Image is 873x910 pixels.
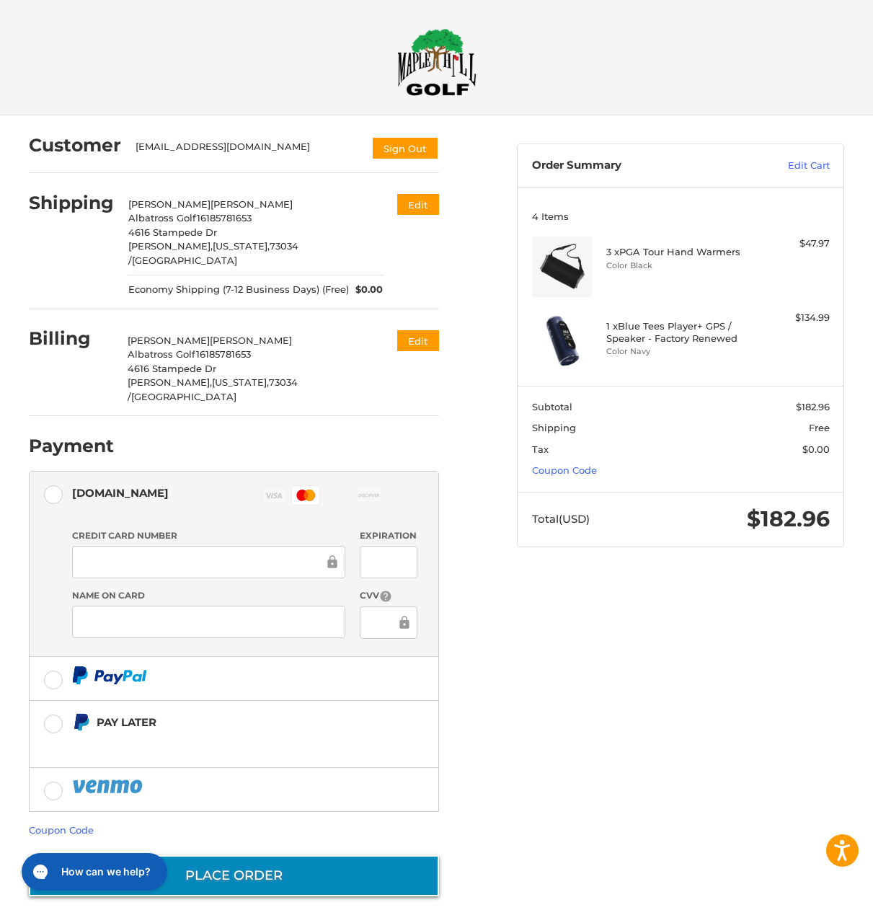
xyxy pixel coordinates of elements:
li: Color Navy [606,345,752,358]
span: $0.00 [802,443,830,455]
button: Edit [397,330,439,351]
span: Albatross Golf [128,348,196,360]
span: [PERSON_NAME] [128,335,210,346]
div: [EMAIL_ADDRESS][DOMAIN_NAME] [136,140,358,160]
span: $182.96 [796,401,830,412]
h2: Payment [29,435,114,457]
h2: Billing [29,327,113,350]
span: [PERSON_NAME] [211,198,293,210]
span: [PERSON_NAME], [128,376,212,388]
span: [US_STATE], [212,376,269,388]
a: Edit Cart [735,159,830,173]
label: Credit Card Number [72,529,346,542]
label: Name on Card [72,589,346,602]
span: Subtotal [532,401,572,412]
span: 73034 / [128,240,298,266]
span: [GEOGRAPHIC_DATA] [132,255,237,266]
span: $182.96 [747,505,830,532]
div: $47.97 [755,237,829,251]
a: Coupon Code [532,464,597,476]
span: Albatross Golf [128,212,197,224]
button: Edit [397,194,439,215]
span: Shipping [532,422,576,433]
h3: 4 Items [532,211,830,222]
span: Total (USD) [532,512,590,526]
img: Pay Later icon [72,713,90,731]
iframe: PayPal Message 1 [72,738,373,750]
span: 73034 / [128,376,298,402]
h2: Customer [29,134,121,156]
button: Sign Out [371,136,439,160]
label: CVV [360,589,418,603]
span: [PERSON_NAME], [128,240,213,252]
h3: Order Summary [532,159,735,173]
img: Maple Hill Golf [397,28,477,96]
img: PayPal icon [72,666,147,684]
div: $134.99 [755,311,829,325]
div: Pay Later [97,710,373,734]
h2: Shipping [29,192,114,214]
span: [PERSON_NAME] [210,335,292,346]
iframe: Gorgias live chat messenger [14,848,172,896]
span: Free [809,422,830,433]
span: 4616 Stampede Dr [128,363,216,374]
span: Tax [532,443,549,455]
div: [DOMAIN_NAME] [72,481,169,505]
h4: 1 x Blue Tees Player+ GPS / Speaker - Factory Renewed [606,320,752,344]
span: [GEOGRAPHIC_DATA] [131,391,236,402]
span: 4616 Stampede Dr [128,226,217,238]
label: Expiration [360,529,418,542]
button: Place Order [29,855,439,896]
span: Economy Shipping (7-12 Business Days) (Free) [128,283,349,297]
span: 16185781653 [196,348,251,360]
span: $0.00 [349,283,384,297]
span: 16185781653 [197,212,252,224]
span: [PERSON_NAME] [128,198,211,210]
a: Coupon Code [29,824,94,836]
li: Color Black [606,260,752,272]
h4: 3 x PGA Tour Hand Warmers [606,246,752,257]
img: PayPal icon [72,777,146,795]
span: [US_STATE], [213,240,270,252]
